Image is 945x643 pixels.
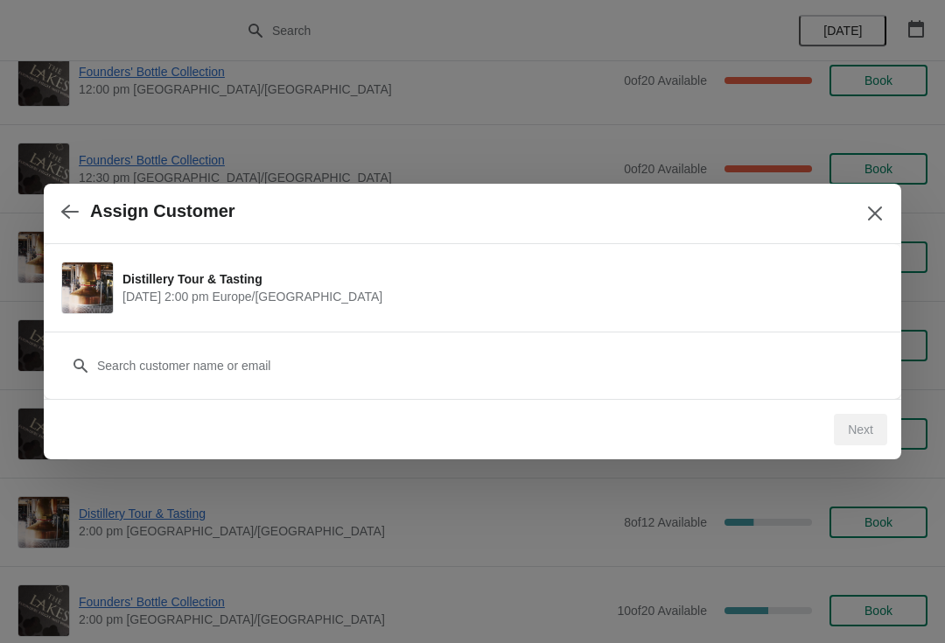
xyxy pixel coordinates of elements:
[62,262,113,313] img: Distillery Tour & Tasting | | October 26 | 2:00 pm Europe/London
[90,201,235,221] h2: Assign Customer
[122,288,875,305] span: [DATE] 2:00 pm Europe/[GEOGRAPHIC_DATA]
[122,270,875,288] span: Distillery Tour & Tasting
[96,350,884,381] input: Search customer name or email
[859,198,891,229] button: Close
